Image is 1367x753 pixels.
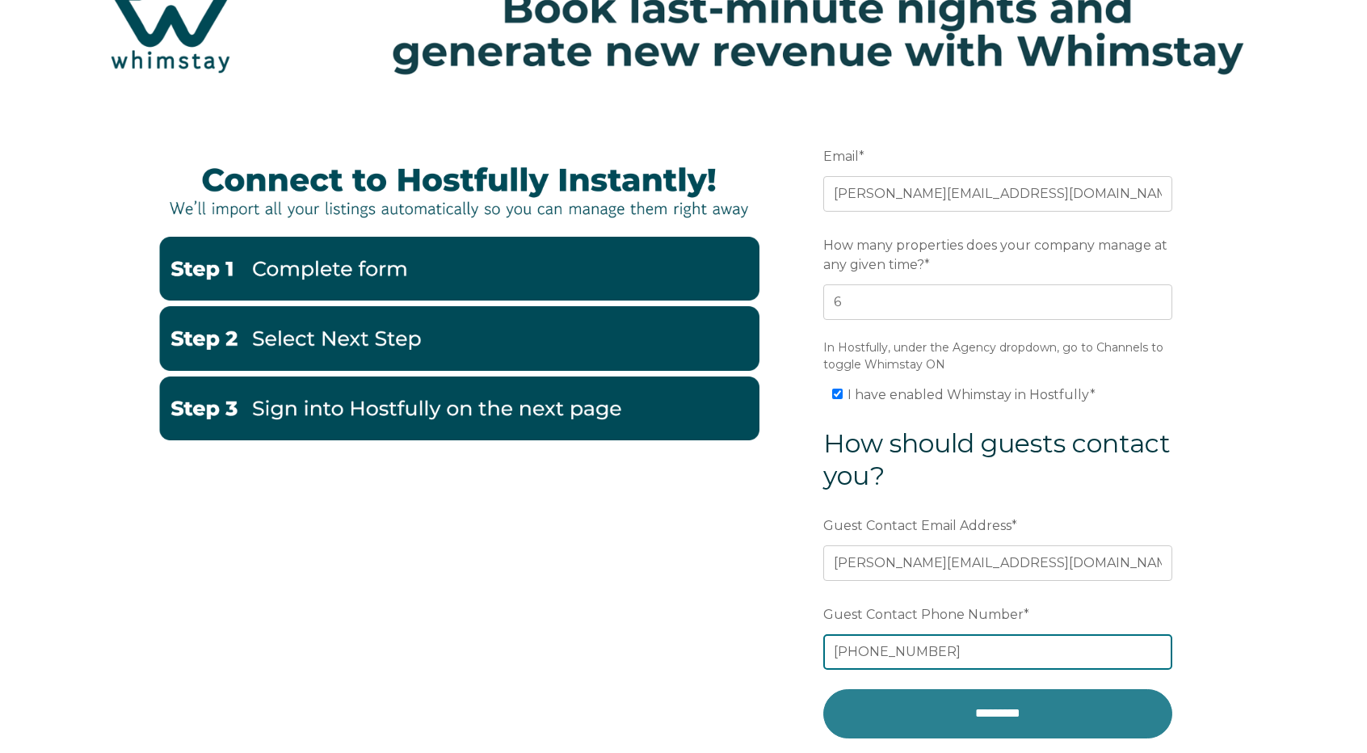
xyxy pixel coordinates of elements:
[823,144,859,169] span: Email
[158,149,759,230] img: Hostfully Banner
[158,306,759,371] img: Hostfully 2-1
[832,389,843,399] input: I have enabled Whimstay in Hostfully*
[823,602,1024,627] span: Guest Contact Phone Number
[823,513,1012,538] span: Guest Contact Email Address
[823,427,1171,491] span: How should guests contact you?
[158,237,759,301] img: Hostfully 1-1
[823,339,1172,373] legend: In Hostfully, under the Agency dropdown, go to Channels to toggle Whimstay ON
[848,387,1096,402] span: I have enabled Whimstay in Hostfully
[158,376,759,441] img: Hostfully 3-2
[823,233,1167,277] span: How many properties does your company manage at any given time?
